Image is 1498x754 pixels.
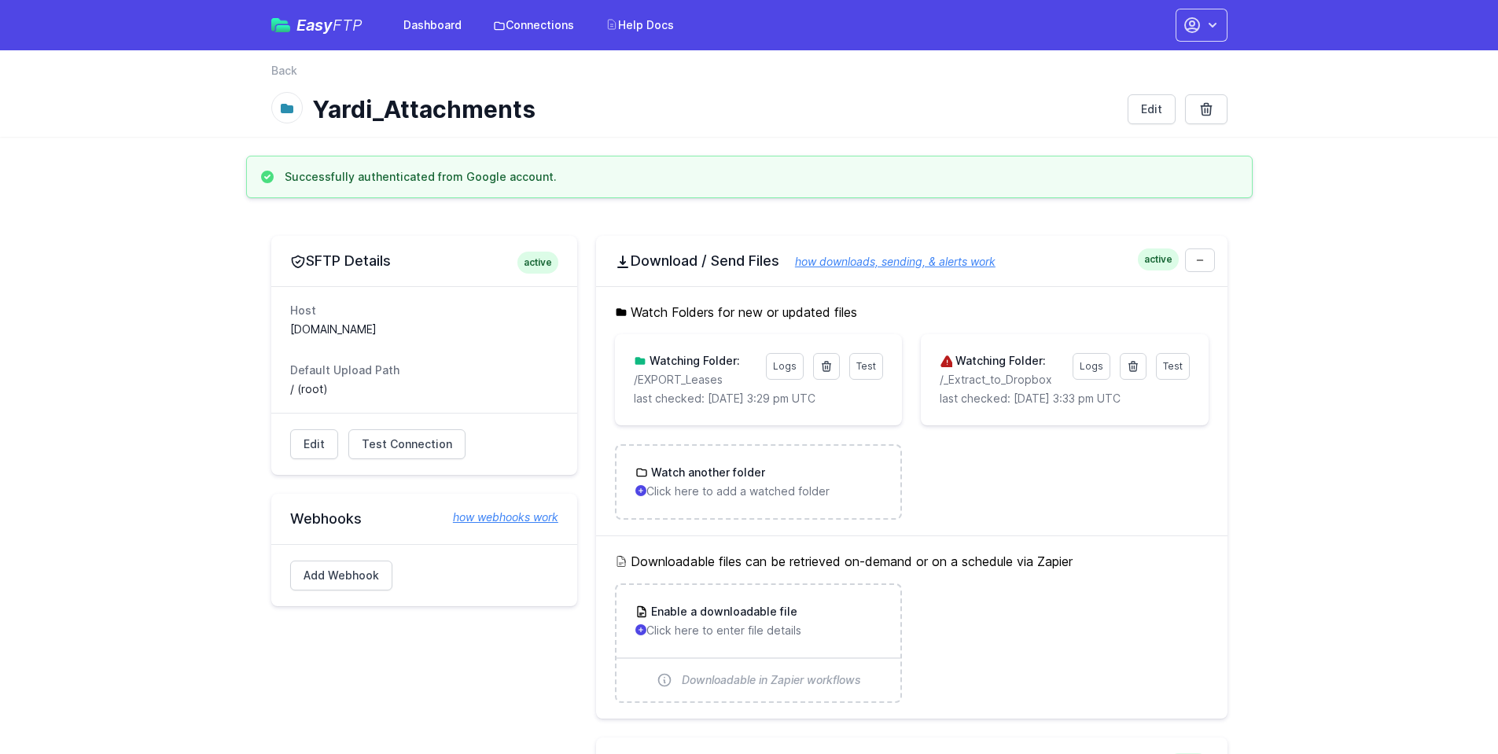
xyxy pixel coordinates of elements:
h1: Yardi_Attachments [312,95,1115,123]
nav: Breadcrumb [271,63,1227,88]
dt: Default Upload Path [290,362,558,378]
p: /_Extract_to_Dropbox [940,372,1062,388]
a: Logs [766,353,804,380]
span: Easy [296,17,363,33]
p: Click here to enter file details [635,623,882,638]
h2: Download / Send Files [615,252,1209,270]
span: Test Connection [362,436,452,452]
span: Downloadable in Zapier workflows [682,672,861,688]
dd: [DOMAIN_NAME] [290,322,558,337]
a: EasyFTP [271,17,363,33]
h3: Watching Folder: [952,353,1046,369]
h5: Watch Folders for new or updated files [615,303,1209,322]
h2: SFTP Details [290,252,558,270]
a: Edit [290,429,338,459]
a: how downloads, sending, & alerts work [779,255,996,268]
a: how webhooks work [437,509,558,525]
h3: Enable a downloadable file [648,604,797,620]
span: Test [856,360,876,372]
p: /EXPORT_Leases [634,372,756,388]
a: Connections [484,11,583,39]
dd: / (root) [290,381,558,397]
p: last checked: [DATE] 3:33 pm UTC [940,391,1189,406]
a: Enable a downloadable file Click here to enter file details Downloadable in Zapier workflows [616,585,900,701]
a: Back [271,63,297,79]
a: Help Docs [596,11,683,39]
h5: Downloadable files can be retrieved on-demand or on a schedule via Zapier [615,552,1209,571]
a: Edit [1128,94,1176,124]
span: active [517,252,558,274]
img: easyftp_logo.png [271,18,290,32]
a: Logs [1073,353,1110,380]
span: Test [1163,360,1183,372]
p: Click here to add a watched folder [635,484,882,499]
p: last checked: [DATE] 3:29 pm UTC [634,391,883,406]
a: Add Webhook [290,561,392,590]
dt: Host [290,303,558,318]
span: active [1138,248,1179,270]
a: Test [1156,353,1190,380]
h2: Webhooks [290,509,558,528]
h3: Watch another folder [648,465,765,480]
a: Watch another folder Click here to add a watched folder [616,446,900,518]
a: Test [849,353,883,380]
span: FTP [333,16,363,35]
a: Dashboard [394,11,471,39]
a: Test Connection [348,429,466,459]
h3: Successfully authenticated from Google account. [285,169,557,185]
h3: Watching Folder: [646,353,740,369]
